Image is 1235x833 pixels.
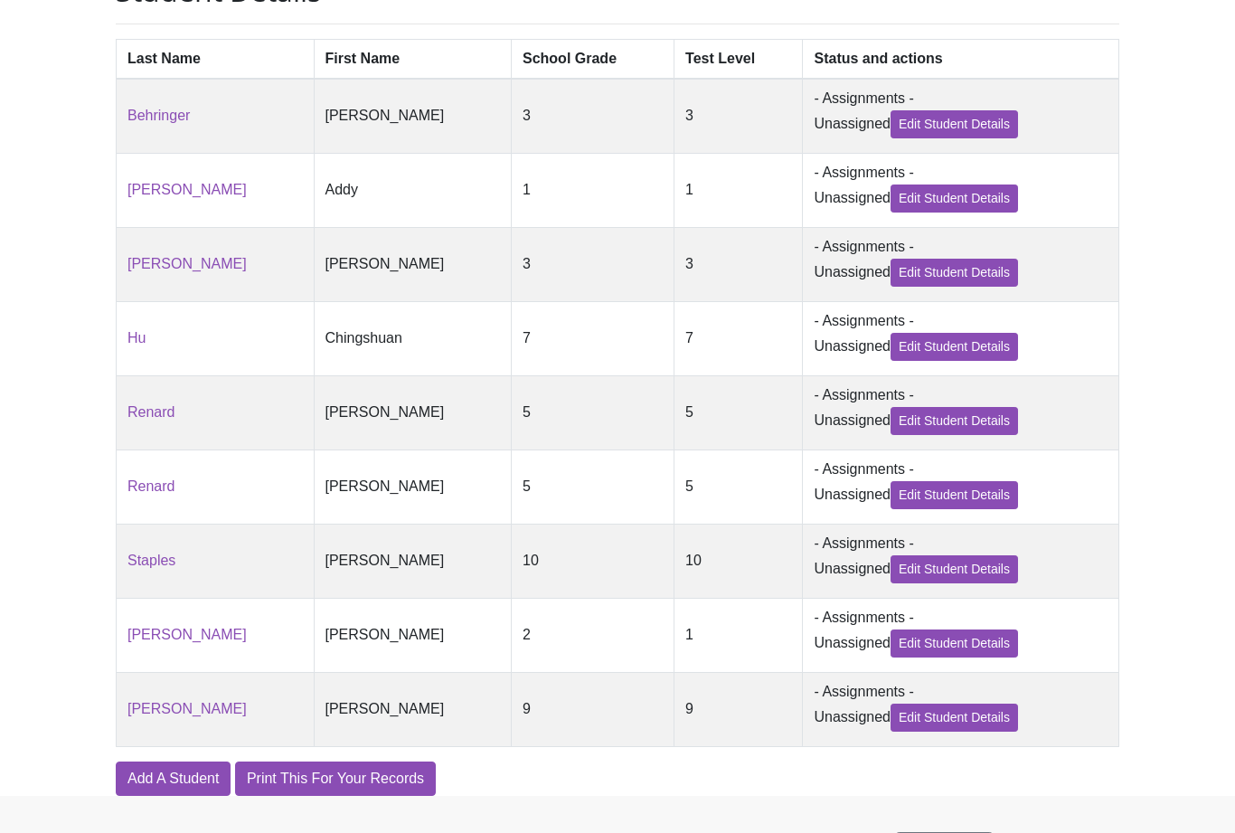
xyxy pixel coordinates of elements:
td: [PERSON_NAME] [314,79,512,154]
a: [PERSON_NAME] [127,701,247,716]
td: 3 [674,227,803,301]
a: Renard [127,404,174,420]
td: [PERSON_NAME] [314,598,512,672]
td: 5 [512,375,674,450]
a: [PERSON_NAME] [127,256,247,271]
td: 1 [674,598,803,672]
a: Edit Student Details [891,185,1018,213]
td: 5 [674,375,803,450]
th: School Grade [512,39,674,79]
th: Test Level [674,39,803,79]
th: Last Name [117,39,315,79]
td: 3 [512,227,674,301]
a: Edit Student Details [891,407,1018,435]
td: 3 [512,79,674,154]
td: - Assignments - Unassigned [803,524,1119,598]
td: 2 [512,598,674,672]
td: 3 [674,79,803,154]
td: 10 [512,524,674,598]
td: [PERSON_NAME] [314,375,512,450]
td: - Assignments - Unassigned [803,301,1119,375]
td: [PERSON_NAME] [314,227,512,301]
td: - Assignments - Unassigned [803,672,1119,746]
a: Edit Student Details [891,704,1018,732]
td: 9 [512,672,674,746]
td: Chingshuan [314,301,512,375]
a: Hu [127,330,146,346]
td: - Assignments - Unassigned [803,153,1119,227]
td: 1 [512,153,674,227]
td: - Assignments - Unassigned [803,598,1119,672]
td: 5 [674,450,803,524]
td: - Assignments - Unassigned [803,450,1119,524]
a: Edit Student Details [891,629,1018,658]
a: Print This For Your Records [235,762,436,796]
a: [PERSON_NAME] [127,182,247,197]
td: - Assignments - Unassigned [803,227,1119,301]
td: 7 [674,301,803,375]
td: 7 [512,301,674,375]
td: Addy [314,153,512,227]
td: 5 [512,450,674,524]
a: Add A Student [116,762,231,796]
a: [PERSON_NAME] [127,627,247,642]
td: - Assignments - Unassigned [803,79,1119,154]
a: Edit Student Details [891,481,1018,509]
td: [PERSON_NAME] [314,524,512,598]
th: First Name [314,39,512,79]
a: Edit Student Details [891,333,1018,361]
td: - Assignments - Unassigned [803,375,1119,450]
td: 10 [674,524,803,598]
td: 9 [674,672,803,746]
td: 1 [674,153,803,227]
a: Edit Student Details [891,110,1018,138]
a: Edit Student Details [891,555,1018,583]
a: Edit Student Details [891,259,1018,287]
a: Renard [127,478,174,494]
a: Staples [127,553,175,568]
td: [PERSON_NAME] [314,450,512,524]
a: Behringer [127,108,190,123]
td: [PERSON_NAME] [314,672,512,746]
th: Status and actions [803,39,1119,79]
